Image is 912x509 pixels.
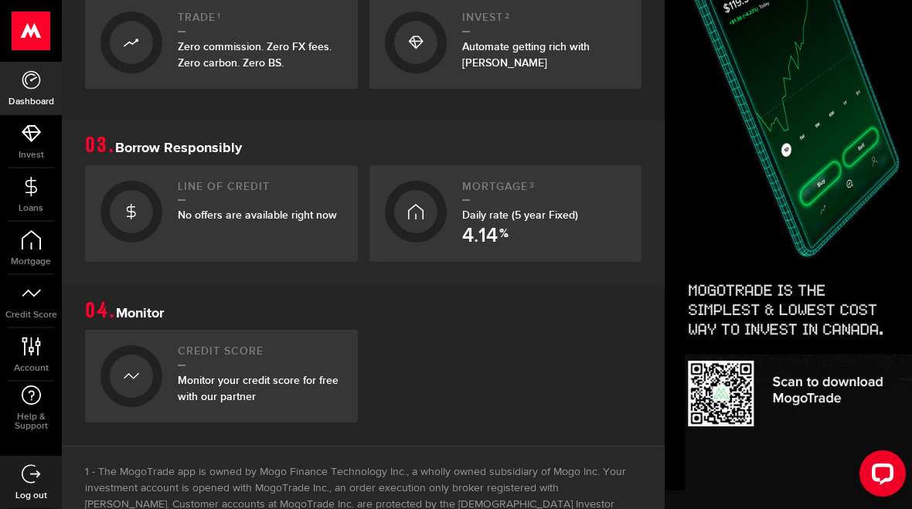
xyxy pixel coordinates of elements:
sup: 1 [217,12,221,21]
a: Credit ScoreMonitor your credit score for free with our partner [85,330,358,422]
h2: Mortgage [462,181,627,202]
span: Daily rate (5 year Fixed) [462,209,578,222]
span: Monitor your credit score for free with our partner [178,374,339,403]
h2: Credit Score [178,345,342,366]
a: Line of creditNo offers are available right now [85,165,358,263]
h2: Line of credit [178,181,342,202]
iframe: LiveChat chat widget [847,444,912,509]
span: Zero commission. Zero FX fees. Zero carbon. Zero BS. [178,40,332,70]
span: No offers are available right now [178,209,337,222]
span: % [499,228,509,246]
h1: Monitor [85,300,641,322]
h1: Borrow Responsibly [85,135,641,157]
sup: 3 [529,181,535,190]
span: Automate getting rich with [PERSON_NAME] [462,40,590,70]
sup: 2 [505,12,510,21]
span: 4.14 [462,226,498,246]
h2: Invest [462,12,627,32]
a: Mortgage3Daily rate (5 year Fixed) 4.14 % [369,165,642,263]
h2: Trade [178,12,342,32]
